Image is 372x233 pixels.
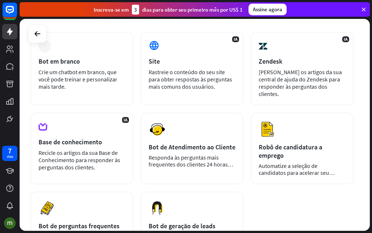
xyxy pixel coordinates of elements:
[149,154,233,175] font: Responda às perguntas mais frequentes dos clientes 24 horas por dia, 7 dias por semana.
[39,222,120,230] font: Bot de perguntas frequentes
[7,154,13,159] font: dias
[8,146,12,155] font: 7
[149,143,235,151] font: Bot de Atendimento ao Cliente
[134,6,137,13] font: 3
[39,68,117,90] font: Crie um chatbot em branco, que você pode treinar e personalizar mais tarde.
[2,146,17,161] a: 7 dias
[39,149,120,171] font: Recicle os artigos da sua Base de Conhecimento para responder às perguntas dos clientes.
[6,3,28,25] button: Abra o widget de bate-papo do LiveChat
[94,6,129,13] font: Inscreva-se em
[234,36,238,42] font: IA
[142,6,243,13] font: dias para obter seu primeiro mês por US$ 1
[124,117,128,122] font: IA
[259,143,322,160] font: Robô de candidatura a emprego
[344,36,348,42] font: IA
[39,57,80,65] font: Bot em branco
[259,68,342,97] font: [PERSON_NAME] os artigos da sua central de ajuda do Zendesk para responder às perguntas dos clien...
[149,57,160,65] font: Site
[253,6,282,13] font: Assine agora
[259,57,282,65] font: Zendesk
[149,68,232,90] font: Rastreie o conteúdo do seu site para obter respostas às perguntas mais comuns dos usuários.
[259,162,335,183] font: Automatize a seleção de candidatos para acelerar seu processo de contratação.
[39,138,102,146] font: Base de conhecimento
[149,222,215,230] font: Bot de geração de leads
